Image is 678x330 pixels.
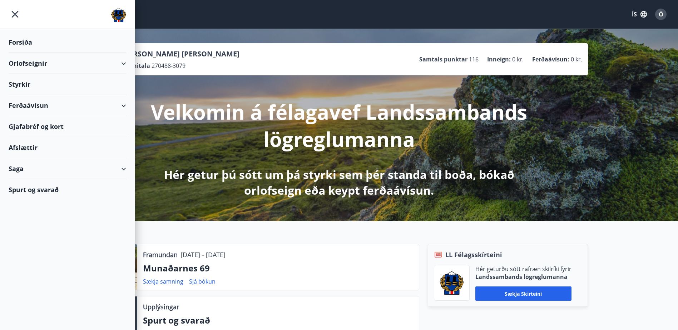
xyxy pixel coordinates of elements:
[143,314,413,326] p: Spurt og svarað
[419,55,467,63] p: Samtals punktar
[9,95,126,116] div: Ferðaávísun
[475,286,571,301] button: Sækja skírteini
[150,167,528,198] p: Hér getur þú sótt um þá styrki sem þér standa til boða, bókað orlofseign eða keypt ferðaávísun.
[9,8,21,21] button: menu
[628,8,651,21] button: ÍS
[652,6,669,23] button: Ó
[659,10,663,18] span: Ó
[111,8,126,22] img: union_logo
[9,158,126,179] div: Saga
[122,49,239,59] p: [PERSON_NAME] [PERSON_NAME]
[9,179,126,200] div: Spurt og svarað
[152,62,185,70] span: 270488-3079
[532,55,569,63] p: Ferðaávísun :
[122,62,150,70] p: Kennitala
[150,98,528,152] p: Velkomin á félagavef Landssambands lögreglumanna
[143,262,413,274] p: Munaðarnes 69
[469,55,479,63] span: 116
[189,277,216,285] a: Sjá bókun
[9,74,126,95] div: Styrkir
[445,250,502,259] span: LL Félagsskírteini
[9,116,126,137] div: Gjafabréf og kort
[143,302,179,311] p: Upplýsingar
[9,137,126,158] div: Afslættir
[143,277,183,285] a: Sækja samning
[487,55,511,63] p: Inneign :
[571,55,582,63] span: 0 kr.
[9,32,126,53] div: Forsíða
[440,271,464,295] img: 1cqKbADZNYZ4wXUG0EC2JmCwhQh0Y6EN22Kw4FTY.png
[475,265,571,273] p: Hér geturðu sótt rafræn skilríki fyrir
[475,273,571,281] p: Landssambands lögreglumanna
[180,250,226,259] p: [DATE] - [DATE]
[143,250,178,259] p: Framundan
[9,53,126,74] div: Orlofseignir
[512,55,524,63] span: 0 kr.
